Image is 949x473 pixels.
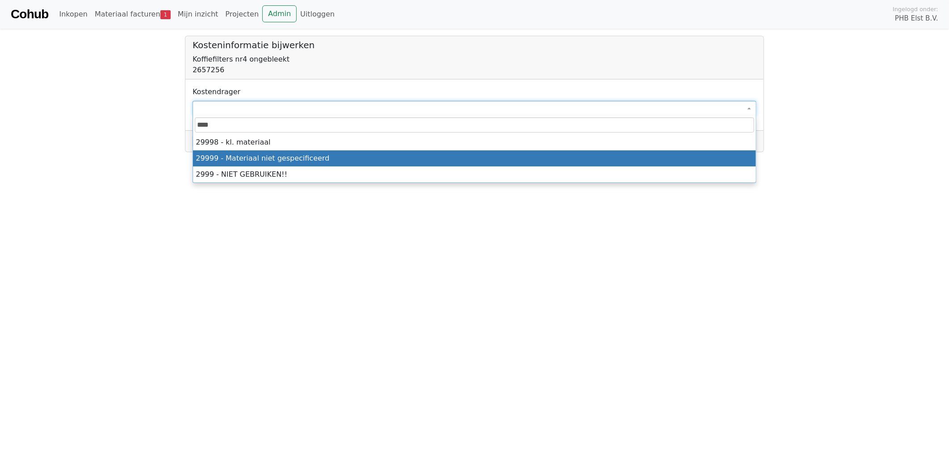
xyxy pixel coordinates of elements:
[193,87,240,97] label: Kostendrager
[193,65,756,75] div: 2657256
[193,150,756,166] li: 29999 - Materiaal niet gespecificeerd
[55,5,91,23] a: Inkopen
[262,5,297,22] a: Admin
[91,5,174,23] a: Materiaal facturen1
[193,134,756,150] li: 29998 - kl. materiaal
[193,166,756,183] li: 2999 - NIET GEBRUIKEN!!
[297,5,338,23] a: Uitloggen
[193,54,756,65] div: Koffiefilters nr4 ongebleekt
[893,5,938,13] span: Ingelogd onder:
[11,4,48,25] a: Cohub
[895,13,938,24] span: PHB Elst B.V.
[193,40,756,50] h5: Kosteninformatie bijwerken
[160,10,171,19] span: 1
[174,5,222,23] a: Mijn inzicht
[222,5,262,23] a: Projecten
